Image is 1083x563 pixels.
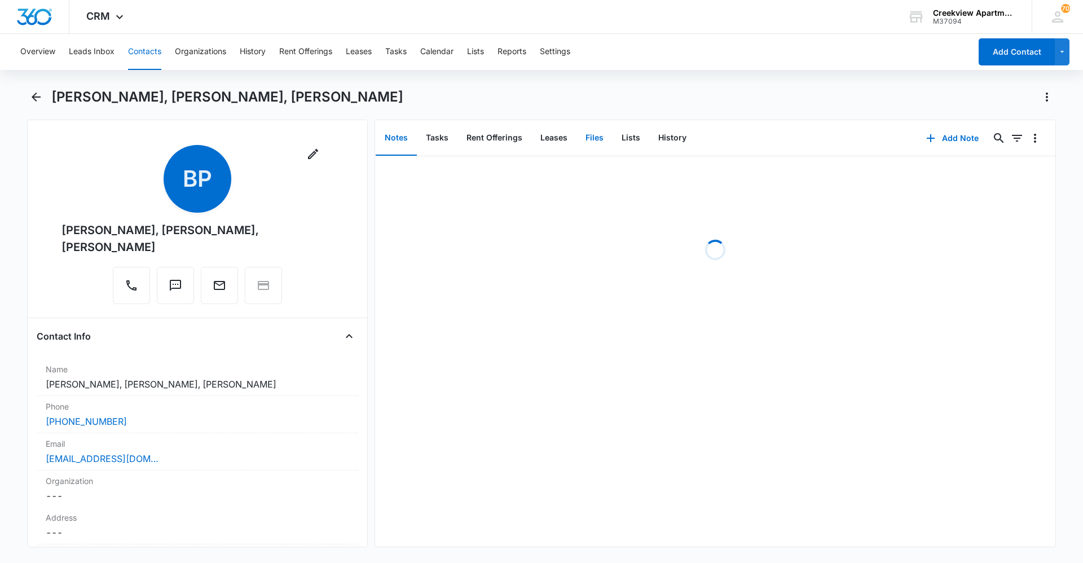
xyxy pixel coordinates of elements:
span: 70 [1061,4,1070,13]
button: Notes [376,121,417,156]
button: Contacts [128,34,161,70]
h1: [PERSON_NAME], [PERSON_NAME], [PERSON_NAME] [51,89,403,105]
div: Email[EMAIL_ADDRESS][DOMAIN_NAME] [37,433,358,470]
label: Address [46,512,349,524]
button: Calendar [420,34,454,70]
button: Text [157,267,194,304]
button: Call [113,267,150,304]
span: BP [164,145,231,213]
button: Close [340,327,358,345]
dd: --- [46,489,349,503]
div: Address--- [37,507,358,544]
button: Organizations [175,34,226,70]
dd: --- [46,526,349,539]
button: Settings [540,34,570,70]
button: Lists [613,121,649,156]
a: Email [201,284,238,294]
button: Overflow Menu [1026,129,1044,147]
button: Leases [531,121,576,156]
button: Reports [498,34,526,70]
button: Actions [1038,88,1056,106]
h4: Contact Info [37,329,91,343]
button: Add Note [915,125,990,152]
label: Name [46,363,349,375]
button: Overview [20,34,55,70]
div: Phone[PHONE_NUMBER] [37,396,358,433]
button: Tasks [385,34,407,70]
div: Name[PERSON_NAME], [PERSON_NAME], [PERSON_NAME] [37,359,358,396]
button: Rent Offerings [457,121,531,156]
button: Rent Offerings [279,34,332,70]
button: Tasks [417,121,457,156]
button: History [649,121,695,156]
label: Phone [46,401,349,412]
a: [PHONE_NUMBER] [46,415,127,428]
a: Text [157,284,194,294]
button: Files [576,121,613,156]
button: Leads Inbox [69,34,115,70]
a: Call [113,284,150,294]
button: Add Contact [979,38,1055,65]
div: notifications count [1061,4,1070,13]
a: [EMAIL_ADDRESS][DOMAIN_NAME] [46,452,159,465]
div: Organization--- [37,470,358,507]
dd: [PERSON_NAME], [PERSON_NAME], [PERSON_NAME] [46,377,349,391]
span: CRM [86,10,110,22]
button: Lists [467,34,484,70]
button: Back [27,88,45,106]
div: account id [933,17,1015,25]
div: [PERSON_NAME], [PERSON_NAME], [PERSON_NAME] [61,222,333,256]
button: History [240,34,266,70]
button: Leases [346,34,372,70]
div: account name [933,8,1015,17]
button: Search... [990,129,1008,147]
button: Filters [1008,129,1026,147]
label: Email [46,438,349,450]
button: Email [201,267,238,304]
label: Organization [46,475,349,487]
